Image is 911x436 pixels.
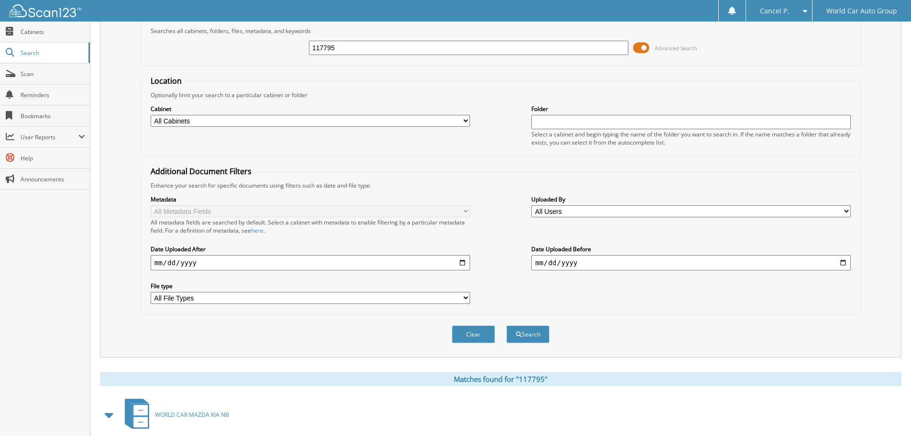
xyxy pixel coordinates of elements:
[151,245,470,253] label: Date Uploaded After
[506,325,549,343] button: Search
[119,396,229,434] a: WORLD CAR MAZDA KIA NB
[10,4,81,17] img: scan123-logo-white.svg
[146,166,256,177] legend: Additional Document Filters
[151,105,470,113] label: Cabinet
[531,195,851,203] label: Uploaded By
[21,175,85,183] span: Announcements
[531,130,851,146] div: Select a cabinet and begin typing the name of the folder you want to search in. If the name match...
[655,45,697,52] span: Advanced Search
[531,105,851,113] label: Folder
[21,154,85,162] span: Help
[21,91,85,99] span: Reminders
[760,8,789,14] span: Cancel P.
[146,27,856,35] div: Searches all cabinets, folders, files, metadata, and keywords
[146,91,856,99] div: Optionally limit your search to a particular cabinet or folder
[21,133,78,141] span: User Reports
[100,372,901,386] div: Matches found for "117795"
[151,218,470,235] div: All metadata fields are searched by default. Select a cabinet with metadata to enable filtering b...
[155,411,229,419] span: WORLD CAR MAZDA KIA NB
[151,195,470,203] label: Metadata
[21,112,85,120] span: Bookmarks
[146,76,187,86] legend: Location
[151,282,470,290] label: File type
[531,255,851,270] input: end
[151,255,470,270] input: start
[863,390,911,436] iframe: Chat Widget
[251,226,263,235] a: here
[531,245,851,253] label: Date Uploaded Before
[826,8,897,14] span: World Car Auto Group
[146,181,856,190] div: Enhance your search for specific documents using filters such as date and file type.
[21,49,84,57] span: Search
[21,70,85,78] span: Scan
[21,28,85,36] span: Cabinets
[452,325,495,343] button: Clear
